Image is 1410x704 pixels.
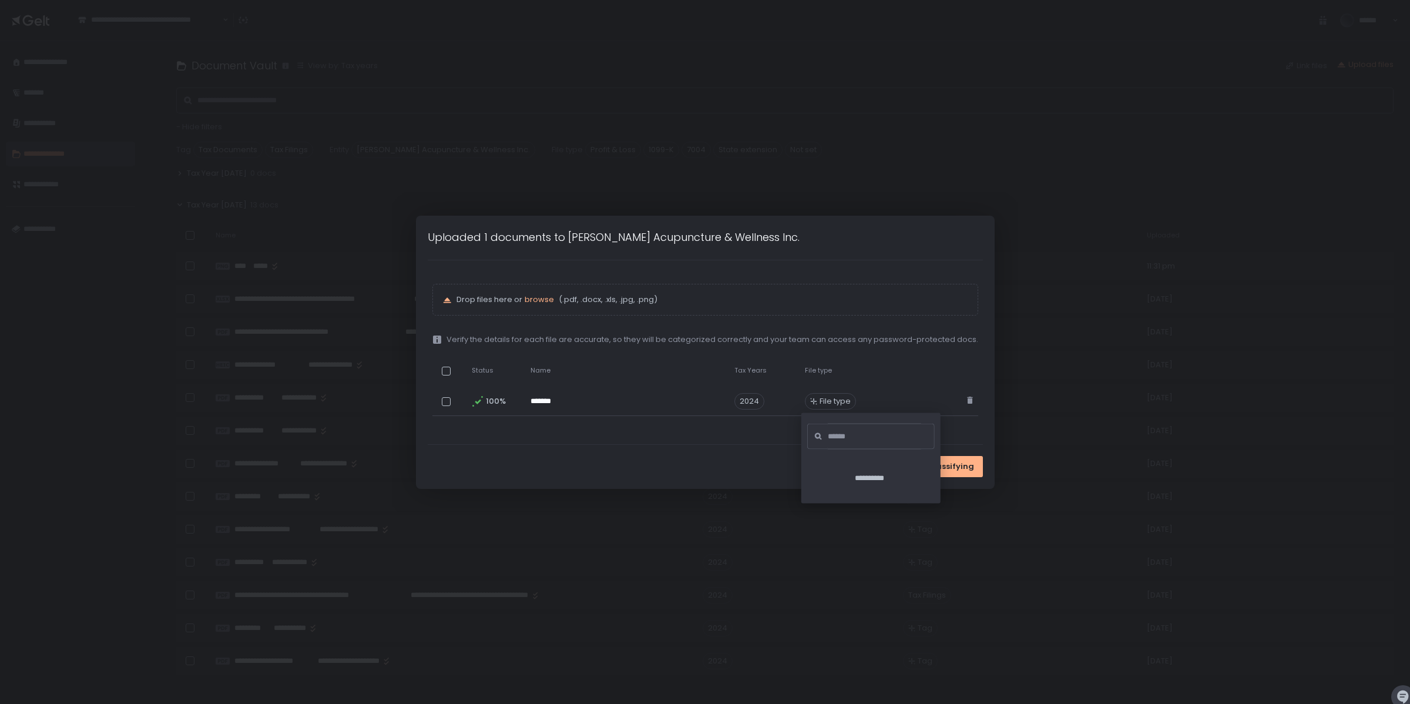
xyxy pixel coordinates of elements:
button: browse [525,294,554,305]
span: Verify the details for each file are accurate, so they will be categorized correctly and your tea... [446,334,978,345]
p: Drop files here or [456,294,968,305]
h1: Uploaded 1 documents to [PERSON_NAME] Acupuncture & Wellness Inc. [428,229,800,245]
span: 100% [486,396,505,407]
span: File type [820,396,851,407]
span: 2024 [734,393,764,410]
span: Name [531,366,550,375]
span: (.pdf, .docx, .xls, .jpg, .png) [556,294,657,305]
span: Tax Years [734,366,767,375]
span: Status [472,366,493,375]
span: File type [805,366,832,375]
